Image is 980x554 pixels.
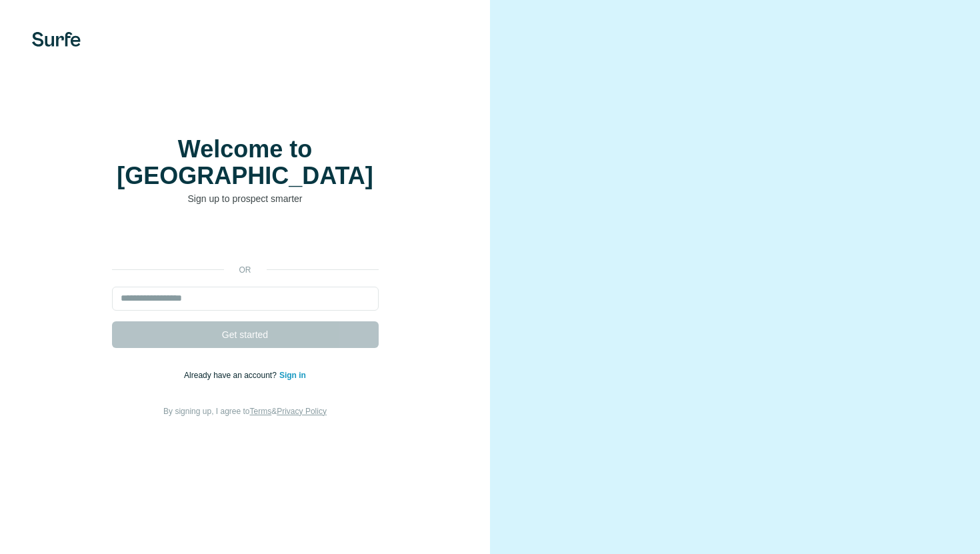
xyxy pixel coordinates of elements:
[250,407,272,416] a: Terms
[277,407,327,416] a: Privacy Policy
[279,371,306,380] a: Sign in
[112,136,379,189] h1: Welcome to [GEOGRAPHIC_DATA]
[184,371,279,380] span: Already have an account?
[224,264,267,276] p: or
[105,225,385,255] iframe: Sign in with Google Button
[32,32,81,47] img: Surfe's logo
[163,407,327,416] span: By signing up, I agree to &
[112,192,379,205] p: Sign up to prospect smarter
